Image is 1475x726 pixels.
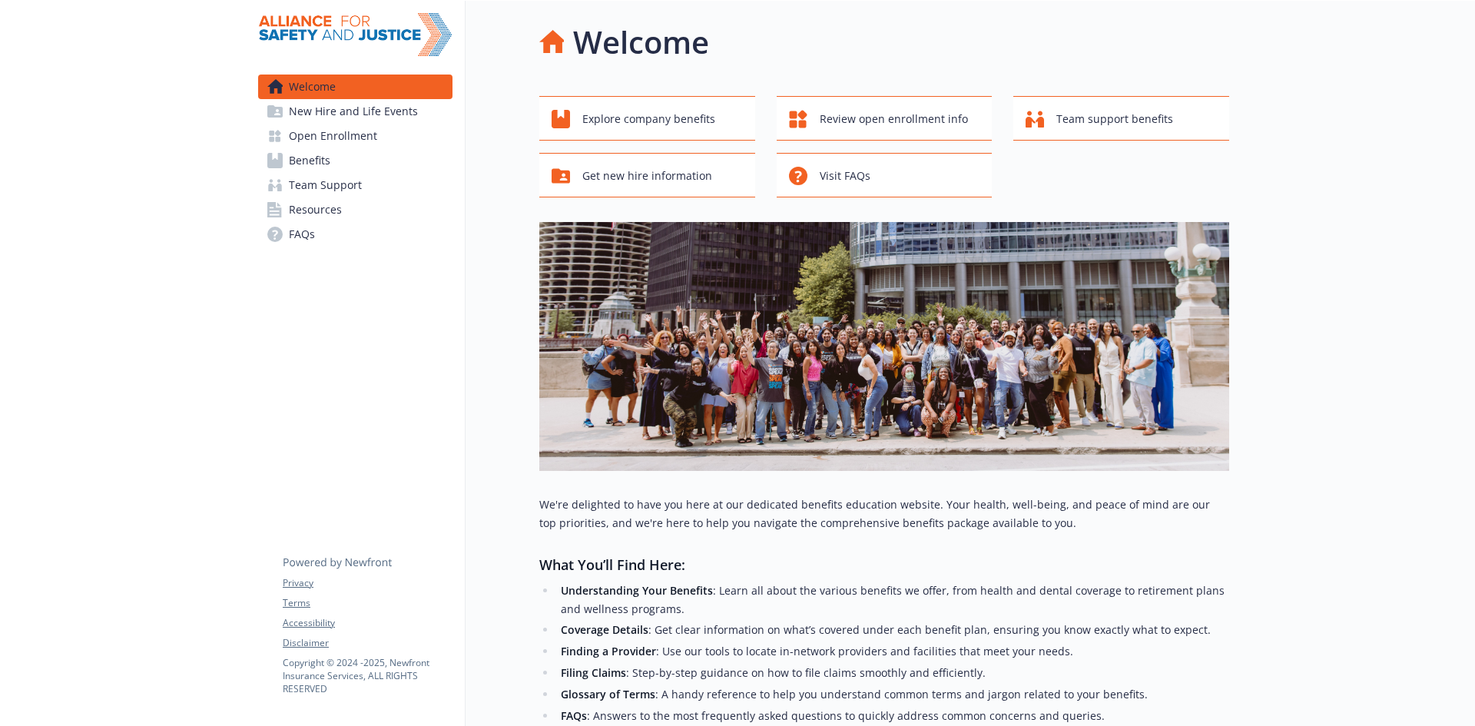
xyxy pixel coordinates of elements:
[561,644,656,658] strong: Finding a Provider
[258,222,452,247] a: FAQs
[556,685,1229,704] li: : A handy reference to help you understand common terms and jargon related to your benefits.
[289,173,362,197] span: Team Support
[289,99,418,124] span: New Hire and Life Events
[556,621,1229,639] li: : Get clear information on what’s covered under each benefit plan, ensuring you know exactly what...
[820,104,968,134] span: Review open enrollment info
[1013,96,1229,141] button: Team support benefits
[539,496,1229,532] p: We're delighted to have you here at our dedicated benefits education website. Your health, well-b...
[556,582,1229,618] li: : Learn all about the various benefits we offer, from health and dental coverage to retirement pl...
[289,222,315,247] span: FAQs
[283,616,452,630] a: Accessibility
[539,222,1229,471] img: overview page banner
[561,708,587,723] strong: FAQs
[582,161,712,191] span: Get new hire information
[289,148,330,173] span: Benefits
[258,124,452,148] a: Open Enrollment
[283,576,452,590] a: Privacy
[539,153,755,197] button: Get new hire information
[556,707,1229,725] li: : Answers to the most frequently asked questions to quickly address common concerns and queries.
[289,75,336,99] span: Welcome
[283,656,452,695] p: Copyright © 2024 - 2025 , Newfront Insurance Services, ALL RIGHTS RESERVED
[777,96,993,141] button: Review open enrollment info
[283,596,452,610] a: Terms
[777,153,993,197] button: Visit FAQs
[258,173,452,197] a: Team Support
[258,197,452,222] a: Resources
[1056,104,1173,134] span: Team support benefits
[561,665,626,680] strong: Filing Claims
[258,75,452,99] a: Welcome
[289,124,377,148] span: Open Enrollment
[539,96,755,141] button: Explore company benefits
[556,642,1229,661] li: : Use our tools to locate in-network providers and facilities that meet your needs.
[561,687,655,701] strong: Glossary of Terms
[573,19,709,65] h1: Welcome
[561,583,713,598] strong: Understanding Your Benefits
[820,161,870,191] span: Visit FAQs
[289,197,342,222] span: Resources
[283,636,452,650] a: Disclaimer
[561,622,648,637] strong: Coverage Details
[539,554,1229,575] h3: What You’ll Find Here:
[258,99,452,124] a: New Hire and Life Events
[582,104,715,134] span: Explore company benefits
[556,664,1229,682] li: : Step-by-step guidance on how to file claims smoothly and efficiently.
[258,148,452,173] a: Benefits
